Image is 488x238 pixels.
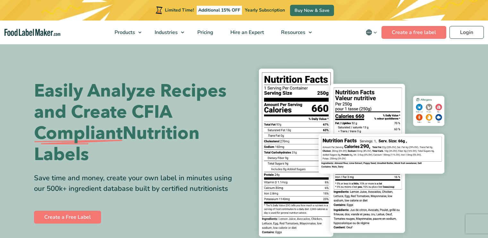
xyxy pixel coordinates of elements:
span: Industries [153,29,178,36]
a: Create a Free Label [34,211,101,224]
span: Yearly Subscription [245,7,285,13]
h1: Easily Analyze Recipes and Create CFIA Nutrition Labels [34,81,239,165]
a: Industries [146,21,187,44]
span: Limited Time! [165,7,194,13]
a: Products [106,21,145,44]
a: Resources [273,21,315,44]
a: Hire an Expert [222,21,271,44]
span: Hire an Expert [228,29,265,36]
a: Create a free label [381,26,446,39]
span: Resources [279,29,306,36]
span: Pricing [195,29,214,36]
a: Buy Now & Save [290,5,334,16]
span: Additional 15% OFF [197,6,242,15]
span: Products [113,29,136,36]
div: Save time and money, create your own label in minutes using our 500k+ ingredient database built b... [34,173,239,194]
a: Login [449,26,484,39]
a: Pricing [189,21,220,44]
span: Compliant [34,123,123,144]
